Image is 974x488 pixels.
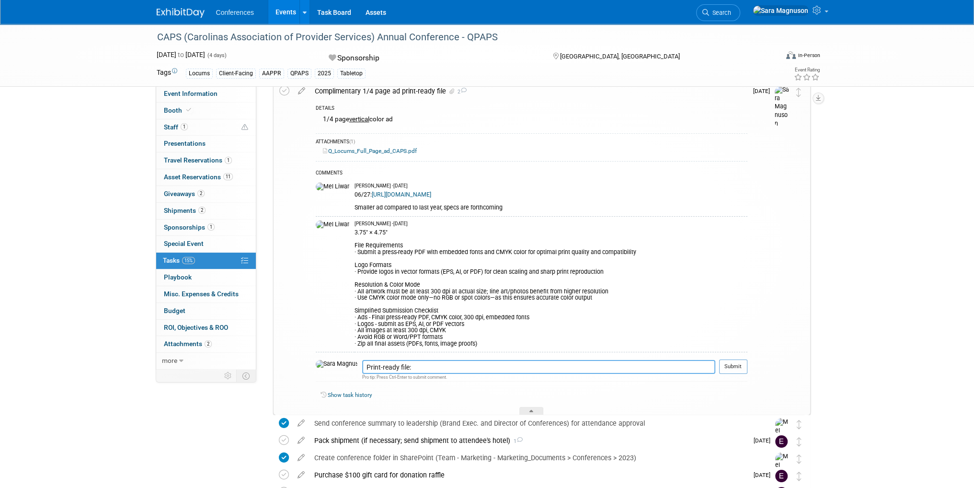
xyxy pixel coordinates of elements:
[156,86,256,102] a: Event Information
[156,320,256,336] a: ROI, Objectives & ROO
[316,183,350,191] img: Mel Liwanag
[709,9,731,16] span: Search
[560,53,680,60] span: [GEOGRAPHIC_DATA], [GEOGRAPHIC_DATA]
[315,69,334,79] div: 2025
[164,139,206,147] span: Presentations
[696,4,740,21] a: Search
[309,450,756,466] div: Create conference folder in SharePoint (Team - Marketing - Marketing_Documents > Conferences > 2023)
[164,273,192,281] span: Playbook
[293,453,309,462] a: edit
[754,472,775,478] span: [DATE]
[186,69,213,79] div: Locums
[349,116,369,123] u: vertical
[362,374,715,380] div: Pro tip: Press Ctrl-Enter to submit comment.
[309,467,748,483] div: Purchase $100 gift card for donation raffle
[310,83,747,99] div: Complimentary 1/4 page ad print-ready file
[287,69,311,79] div: QPAPS
[156,103,256,119] a: Booth
[337,69,366,79] div: Tabletop
[164,190,205,198] span: Giveaways
[164,90,218,97] span: Event Information
[206,52,227,58] span: (4 days)
[309,432,748,449] div: Pack shipment (if necessary; send shipment to attendee's hotel)
[154,29,764,46] div: CAPS (Carolinas Association of Provider Services) Annual Conference - QPAPS
[164,307,185,314] span: Budget
[797,420,802,429] i: Move task
[722,50,820,64] div: Event Format
[164,123,188,131] span: Staff
[293,436,309,445] a: edit
[719,360,747,374] button: Submit
[753,5,809,16] img: Sara Magnuson
[797,454,802,464] i: Move task
[198,207,206,214] span: 2
[156,186,256,202] a: Giveaways2
[797,52,820,59] div: In-Person
[156,119,256,136] a: Staff1
[775,435,788,448] img: Erin Anderson
[164,223,215,231] span: Sponsorships
[157,68,177,79] td: Tags
[372,191,431,198] a: [URL][DOMAIN_NAME]
[164,290,239,298] span: Misc. Expenses & Credits
[156,353,256,369] a: more
[316,169,747,179] div: COMMENTS
[156,269,256,286] a: Playbook
[355,189,747,211] div: 06/27: Smaller ad compared to last year, specs are forthcoming
[775,453,790,487] img: Mel Liwanag
[316,113,747,128] div: 1/4 page color ad
[326,50,538,67] div: Sponsorship
[182,257,195,264] span: 15%
[162,357,177,364] span: more
[355,227,747,347] div: 3.75″ × 4.75″ File Requirements · Submit a press-ready PDF with embedded fonts and CMYK color for...
[156,169,256,186] a: Asset Reservations11
[156,253,256,269] a: Tasks15%
[796,88,801,97] i: Move task
[181,123,188,130] span: 1
[309,415,756,431] div: Send conference summary to leadership (Brand Exec. and Director of Conferences) for attendance ap...
[163,256,195,264] span: Tasks
[220,370,237,382] td: Personalize Event Tab Strip
[164,207,206,214] span: Shipments
[156,303,256,319] a: Budget
[223,173,233,180] span: 11
[157,8,205,18] img: ExhibitDay
[328,392,372,398] a: Show task history
[216,69,256,79] div: Client-Facing
[355,183,408,189] span: [PERSON_NAME] - [DATE]
[293,471,309,479] a: edit
[225,157,232,164] span: 1
[323,148,417,154] a: Q_Locums_Full_Page_ad_CAPS.pdf
[236,370,256,382] td: Toggle Event Tabs
[164,106,193,114] span: Booth
[316,221,350,229] img: Mel Liwanag
[293,87,310,95] a: edit
[156,236,256,252] a: Special Event
[164,173,233,181] span: Asset Reservations
[797,472,802,481] i: Move task
[775,86,789,128] img: Sara Magnuson
[349,139,355,144] span: (1)
[241,123,248,132] span: Potential Scheduling Conflict -- at least one attendee is tagged in another overlapping event.
[156,286,256,302] a: Misc. Expenses & Credits
[293,419,309,428] a: edit
[316,360,357,369] img: Sara Magnuson
[157,51,205,58] span: [DATE] [DATE]
[156,220,256,236] a: Sponsorships1
[316,105,747,113] div: DETAILS
[156,136,256,152] a: Presentations
[754,437,775,444] span: [DATE]
[176,51,185,58] span: to
[197,190,205,197] span: 2
[156,336,256,352] a: Attachments2
[355,221,408,227] span: [PERSON_NAME] - [DATE]
[510,438,523,444] span: 1
[753,88,775,94] span: [DATE]
[207,223,215,231] span: 1
[186,107,191,113] i: Booth reservation complete
[164,324,228,331] span: ROI, Objectives & ROO
[205,340,212,348] span: 2
[775,418,790,452] img: Mel Liwanag
[456,89,467,95] span: 2
[164,156,232,164] span: Travel Reservations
